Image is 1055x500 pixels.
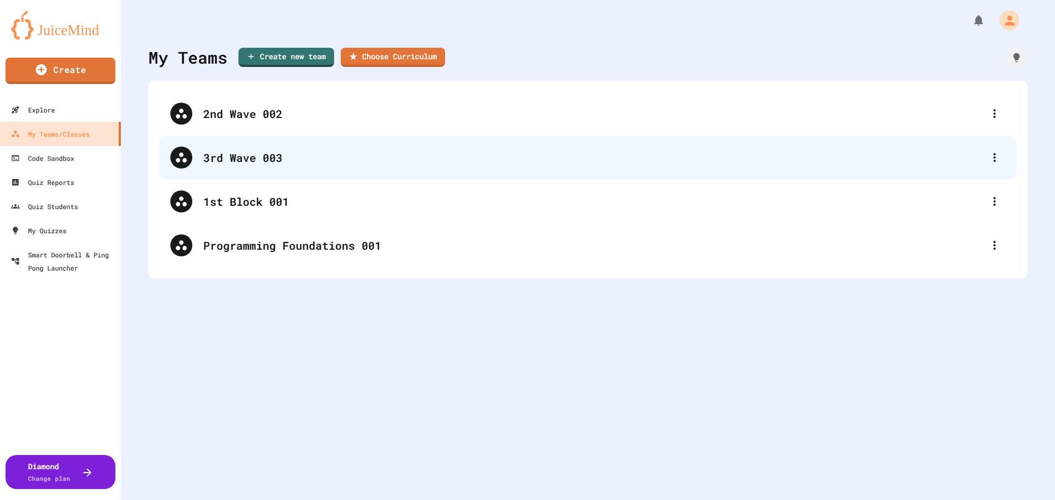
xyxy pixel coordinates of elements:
div: 3rd Wave 003 [203,149,984,166]
div: Diamond [28,460,70,484]
a: Create [5,58,115,84]
div: Explore [11,103,55,116]
div: Programming Foundations 001 [159,223,1017,267]
div: My Notifications [952,11,988,30]
span: Change plan [28,474,70,482]
div: 1st Block 001 [203,193,984,210]
div: My Teams/Classes [11,127,90,141]
div: My Teams [148,45,227,70]
div: My Quizzes [11,224,66,237]
div: 3rd Wave 003 [159,136,1017,179]
img: logo-orange.svg [11,11,110,40]
div: Quiz Students [11,200,78,213]
a: Create new team [238,48,334,67]
div: Quiz Reports [11,176,74,189]
div: How it works [1006,47,1028,69]
div: 2nd Wave 002 [159,92,1017,136]
div: Programming Foundations 001 [203,237,984,254]
div: Smart Doorbell & Ping Pong Launcher [11,248,116,274]
div: 1st Block 001 [159,179,1017,223]
div: My Account [988,8,1022,33]
a: Choose Curriculum [341,48,445,67]
div: Code Sandbox [11,151,74,165]
div: 2nd Wave 002 [203,105,984,122]
button: DiamondChange plan [5,455,115,489]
